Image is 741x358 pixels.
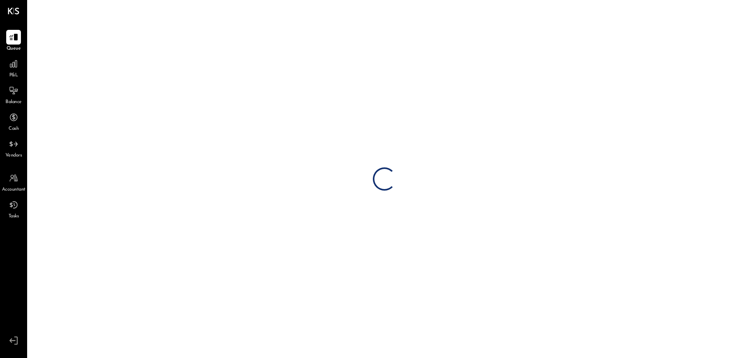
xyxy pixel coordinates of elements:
span: Queue [7,45,21,52]
a: Vendors [0,137,27,159]
span: P&L [9,72,18,79]
span: Cash [9,126,19,133]
span: Vendors [5,152,22,159]
span: Accountant [2,186,26,193]
a: Queue [0,30,27,52]
a: Accountant [0,171,27,193]
a: Balance [0,83,27,106]
a: Cash [0,110,27,133]
a: Tasks [0,198,27,220]
a: P&L [0,57,27,79]
span: Balance [5,99,22,106]
span: Tasks [9,213,19,220]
